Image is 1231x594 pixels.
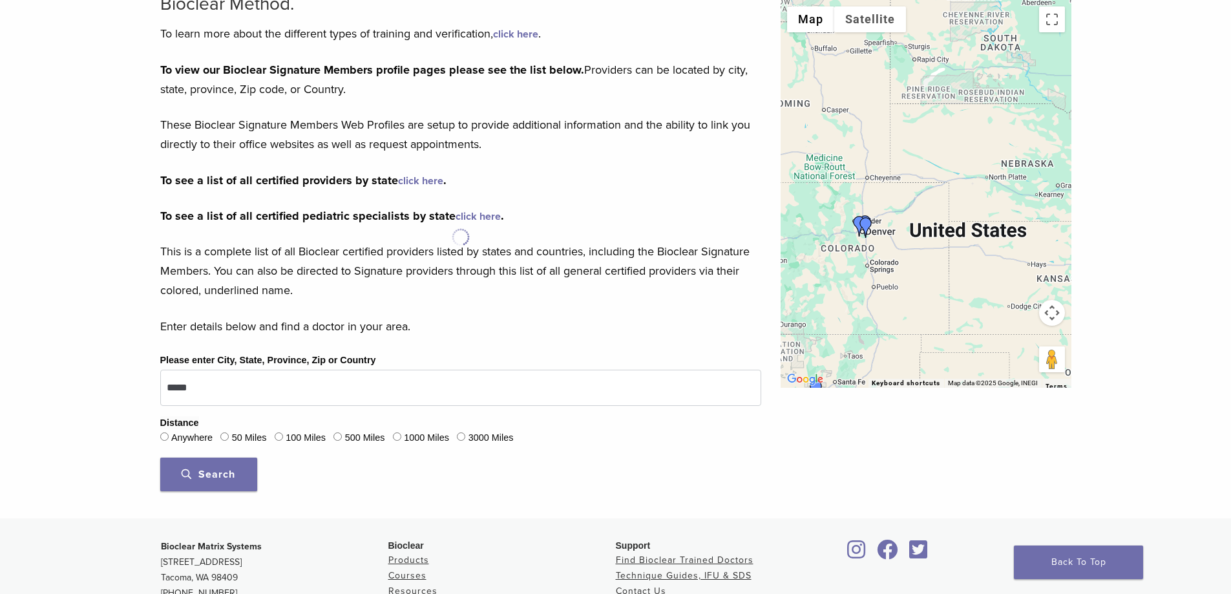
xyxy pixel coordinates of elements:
legend: Distance [160,416,199,430]
span: Bioclear [388,540,424,551]
strong: To see a list of all certified providers by state . [160,173,447,187]
label: 50 Miles [232,431,267,445]
a: Products [388,555,429,566]
a: click here [493,28,538,41]
div: Dr. Chelsea Gonzales & Jeniffer Segura EFDA [806,380,826,401]
strong: To see a list of all certified pediatric specialists by state . [160,209,504,223]
button: Map camera controls [1039,300,1065,326]
label: Anywhere [171,431,213,445]
p: Enter details below and find a doctor in your area. [160,317,761,336]
a: click here [456,210,501,223]
div: Dr. Mitchell Williams [856,217,876,238]
span: Support [616,540,651,551]
button: Show street map [787,6,834,32]
p: To learn more about the different types of training and verification, . [160,24,761,43]
p: These Bioclear Signature Members Web Profiles are setup to provide additional information and the... [160,115,761,154]
label: 500 Miles [345,431,385,445]
a: Terms (opens in new tab) [1046,383,1068,390]
a: Bioclear [905,547,932,560]
a: Find Bioclear Trained Doctors [616,555,753,566]
strong: Bioclear Matrix Systems [161,541,262,552]
button: Keyboard shortcuts [872,379,940,388]
label: 1000 Miles [404,431,449,445]
button: Search [160,458,257,491]
label: 100 Miles [286,431,326,445]
label: Please enter City, State, Province, Zip or Country [160,354,376,368]
a: Courses [388,570,426,581]
div: Dr. Guy Grabiak [849,216,870,237]
span: Search [182,468,235,481]
button: Toggle fullscreen view [1039,6,1065,32]
a: Open this area in Google Maps (opens a new window) [784,371,826,388]
button: Show satellite imagery [834,6,906,32]
img: Google [784,371,826,388]
button: Drag Pegman onto the map to open Street View [1039,346,1065,372]
a: Technique Guides, IFU & SDS [616,570,752,581]
span: Map data ©2025 Google, INEGI [948,379,1038,387]
p: This is a complete list of all Bioclear certified providers listed by states and countries, inclu... [160,242,761,300]
a: Bioclear [873,547,903,560]
strong: To view our Bioclear Signature Members profile pages please see the list below. [160,63,584,77]
div: Dr. Rachel LePera [855,215,876,236]
label: 3000 Miles [468,431,514,445]
a: Back To Top [1014,546,1143,579]
p: Providers can be located by city, state, province, Zip code, or Country. [160,60,761,99]
a: Bioclear [843,547,870,560]
a: click here [398,175,443,187]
